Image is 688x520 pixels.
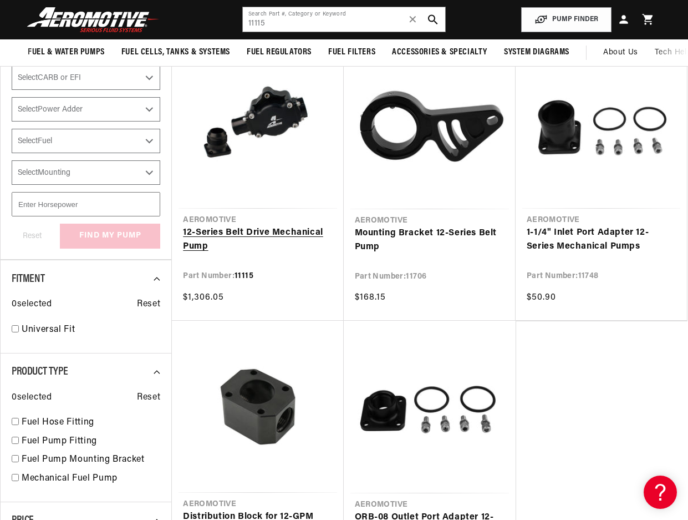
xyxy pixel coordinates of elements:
span: Product Type [12,366,68,377]
span: Fuel Filters [328,47,375,58]
a: 12-Series Belt Drive Mechanical Pump [183,226,332,254]
span: System Diagrams [504,47,569,58]
button: PUMP FINDER [521,7,611,32]
input: Enter Horsepower [12,192,160,216]
a: Mounting Bracket 12-Series Belt Pump [355,226,504,255]
span: Fuel Cells, Tanks & Systems [121,47,230,58]
img: Aeromotive [24,7,162,33]
span: Accessories & Specialty [392,47,487,58]
span: ✕ [408,11,418,28]
select: Power Adder [12,97,160,122]
a: Fuel Hose Fitting [22,416,160,430]
a: Mechanical Fuel Pump [22,472,160,486]
summary: Fuel Filters [320,39,384,65]
summary: Fuel Regulators [238,39,320,65]
a: About Us [595,39,646,66]
a: Universal Fit [22,323,160,337]
span: Reset [137,391,160,405]
input: Search by Part Number, Category or Keyword [243,7,445,32]
a: Fuel Pump Fitting [22,435,160,449]
span: Fuel & Water Pumps [28,47,105,58]
span: About Us [603,48,638,57]
span: Fuel Regulators [247,47,312,58]
button: search button [421,7,445,32]
span: 0 selected [12,297,52,312]
summary: Fuel & Water Pumps [19,39,113,65]
summary: System Diagrams [496,39,578,65]
span: Fitment [12,274,44,285]
span: Reset [137,297,160,312]
summary: Accessories & Specialty [384,39,496,65]
a: 1-1/4" Inlet Port Adapter 12-Series Mechanical Pumps [527,226,676,254]
a: Fuel Pump Mounting Bracket [22,453,160,467]
select: Mounting [12,160,160,185]
select: CARB or EFI [12,65,160,90]
select: Fuel [12,129,160,153]
span: 0 selected [12,391,52,405]
summary: Fuel Cells, Tanks & Systems [113,39,238,65]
